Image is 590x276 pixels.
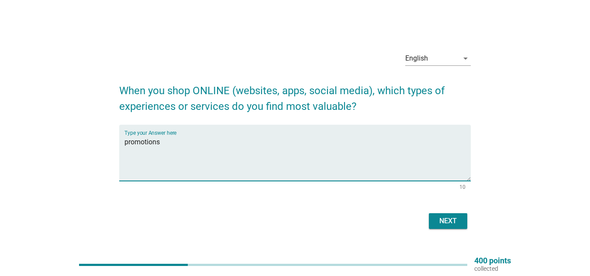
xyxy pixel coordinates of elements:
[459,184,466,190] div: 10
[405,55,428,62] div: English
[429,213,467,229] button: Next
[436,216,460,226] div: Next
[474,257,511,265] p: 400 points
[460,53,471,64] i: arrow_drop_down
[124,135,471,181] textarea: Type your Answer here
[119,74,471,114] h2: When you shop ONLINE (websites, apps, social media), which types of experiences or services do yo...
[474,265,511,273] p: collected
